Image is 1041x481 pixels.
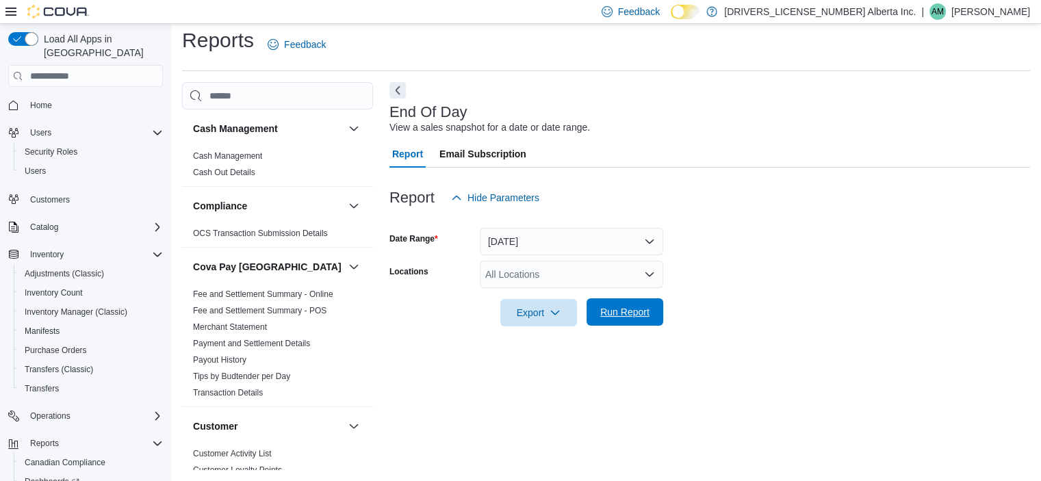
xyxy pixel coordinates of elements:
a: Payment and Settlement Details [193,339,310,348]
span: Home [30,100,52,111]
p: [PERSON_NAME] [951,3,1030,20]
a: Payout History [193,355,246,365]
span: Security Roles [19,144,163,160]
a: Adjustments (Classic) [19,265,110,282]
span: Load All Apps in [GEOGRAPHIC_DATA] [38,32,163,60]
button: Cova Pay [GEOGRAPHIC_DATA] [193,260,343,274]
span: Users [25,125,163,141]
span: Report [392,140,423,168]
label: Date Range [389,233,438,244]
span: Operations [30,411,70,421]
h3: Cash Management [193,122,278,135]
span: Merchant Statement [193,322,267,333]
div: Cova Pay [GEOGRAPHIC_DATA] [182,286,373,406]
button: Manifests [14,322,168,341]
span: Export [509,299,569,326]
button: Hide Parameters [446,184,545,211]
span: Transfers [25,383,59,394]
span: Purchase Orders [25,345,87,356]
button: Transfers [14,379,168,398]
button: Cova Pay [GEOGRAPHIC_DATA] [346,259,362,275]
span: Customer Loyalty Points [193,465,282,476]
h3: Customer [193,419,237,433]
div: Cash Management [182,148,373,186]
button: Users [25,125,57,141]
span: Hide Parameters [467,191,539,205]
p: | [921,3,924,20]
span: Inventory [25,246,163,263]
button: Inventory [25,246,69,263]
button: Reports [3,434,168,453]
button: Operations [25,408,76,424]
a: Inventory Manager (Classic) [19,304,133,320]
span: Cash Out Details [193,167,255,178]
a: Canadian Compliance [19,454,111,471]
span: Purchase Orders [19,342,163,359]
button: Cash Management [346,120,362,137]
span: Catalog [25,219,163,235]
a: Transfers (Classic) [19,361,99,378]
span: Reports [30,438,59,449]
h1: Reports [182,27,254,54]
button: Customer [346,418,362,434]
button: Home [3,95,168,115]
div: Adam Mason [929,3,946,20]
a: Tips by Budtender per Day [193,372,290,381]
span: Manifests [19,323,163,339]
span: Inventory [30,249,64,260]
a: Inventory Count [19,285,88,301]
h3: Compliance [193,199,247,213]
h3: End Of Day [389,104,467,120]
button: Inventory [3,245,168,264]
h3: Report [389,190,435,206]
a: Cash Out Details [193,168,255,177]
span: Adjustments (Classic) [19,265,163,282]
a: Transfers [19,380,64,397]
span: OCS Transaction Submission Details [193,228,328,239]
button: Catalog [25,219,64,235]
a: Transaction Details [193,388,263,398]
span: Users [30,127,51,138]
button: Customers [3,189,168,209]
button: Export [500,299,577,326]
span: Inventory Count [19,285,163,301]
button: Security Roles [14,142,168,161]
span: AM [931,3,944,20]
button: Operations [3,406,168,426]
a: Cash Management [193,151,262,161]
a: Security Roles [19,144,83,160]
p: [DRIVERS_LICENSE_NUMBER] Alberta Inc. [724,3,916,20]
span: Email Subscription [439,140,526,168]
span: Feedback [618,5,660,18]
span: Customers [25,190,163,207]
span: Customers [30,194,70,205]
a: OCS Transaction Submission Details [193,229,328,238]
button: Inventory Manager (Classic) [14,302,168,322]
button: Next [389,82,406,99]
label: Locations [389,266,428,277]
button: Run Report [587,298,663,326]
h3: Cova Pay [GEOGRAPHIC_DATA] [193,260,342,274]
span: Transfers (Classic) [25,364,93,375]
a: Customers [25,192,75,208]
button: Cash Management [193,122,343,135]
span: Tips by Budtender per Day [193,371,290,382]
button: Users [14,161,168,181]
button: Customer [193,419,343,433]
span: Manifests [25,326,60,337]
span: Canadian Compliance [25,457,105,468]
a: Merchant Statement [193,322,267,332]
span: Transfers [19,380,163,397]
span: Canadian Compliance [19,454,163,471]
div: Compliance [182,225,373,247]
span: Cash Management [193,151,262,161]
button: Reports [25,435,64,452]
button: Users [3,123,168,142]
button: Compliance [193,199,343,213]
img: Cova [27,5,89,18]
span: Transaction Details [193,387,263,398]
span: Fee and Settlement Summary - Online [193,289,333,300]
span: Run Report [600,305,650,319]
